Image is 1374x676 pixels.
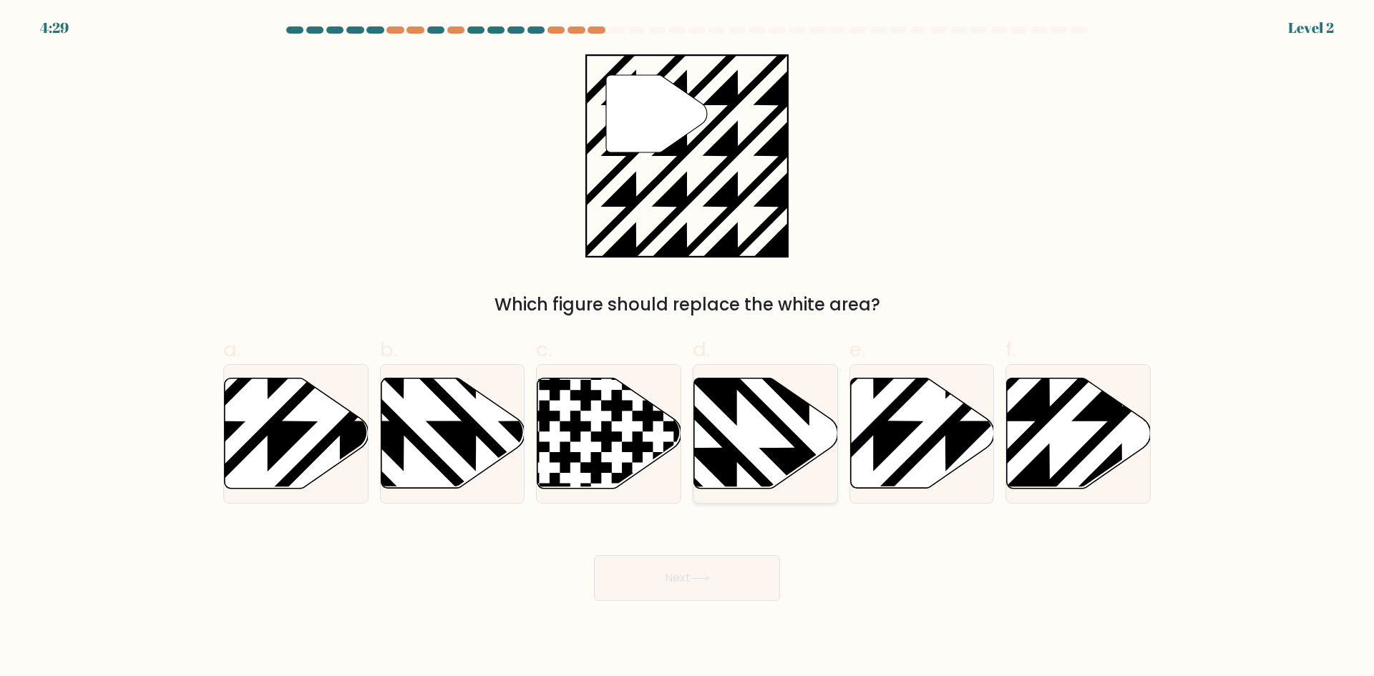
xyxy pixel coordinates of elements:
span: d. [693,335,710,363]
g: " [606,75,707,152]
button: Next [594,555,780,601]
span: a. [223,335,240,363]
span: c. [536,335,552,363]
div: 4:29 [40,17,69,39]
span: b. [380,335,397,363]
div: Level 2 [1288,17,1334,39]
span: f. [1005,335,1015,363]
div: Which figure should replace the white area? [232,292,1142,318]
span: e. [849,335,865,363]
